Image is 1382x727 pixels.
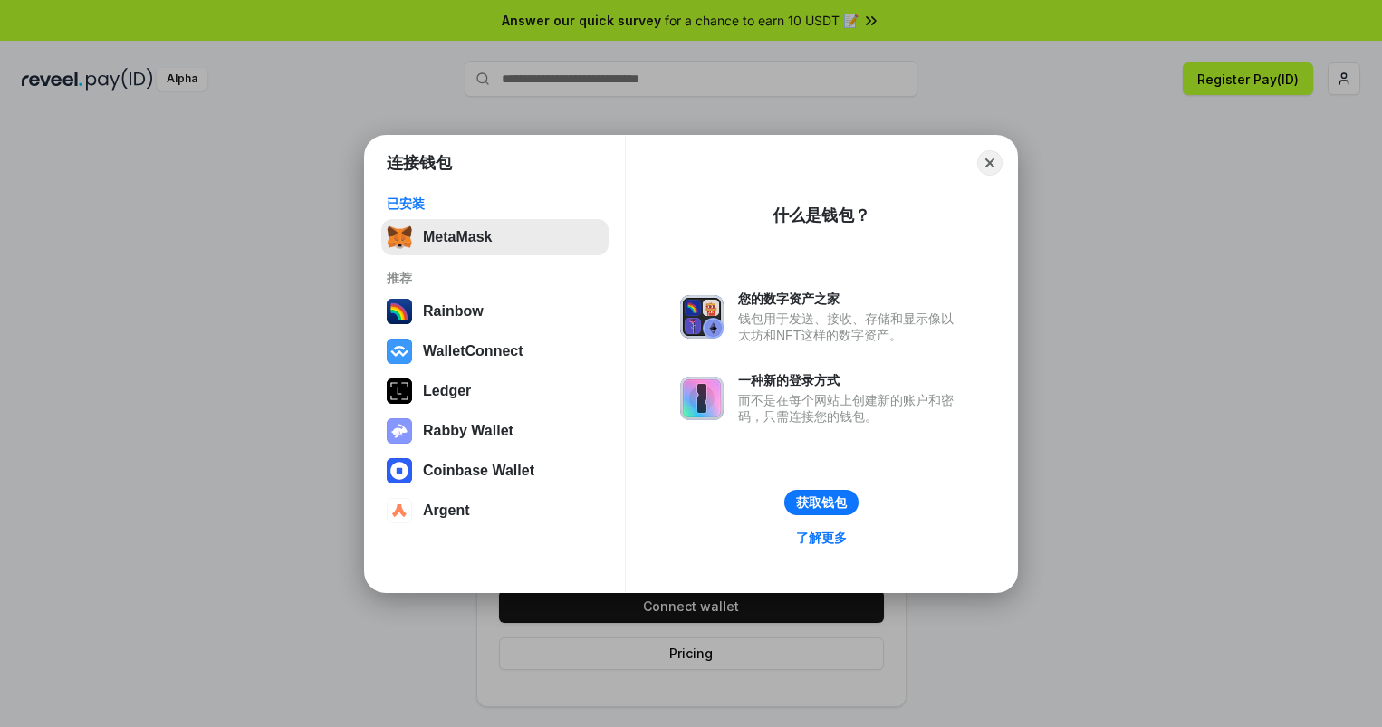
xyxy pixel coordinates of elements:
div: 已安装 [387,196,603,212]
img: svg+xml,%3Csvg%20width%3D%2228%22%20height%3D%2228%22%20viewBox%3D%220%200%2028%2028%22%20fill%3D... [387,458,412,483]
div: 您的数字资产之家 [738,291,963,307]
div: Rabby Wallet [423,423,513,439]
div: Argent [423,502,470,519]
div: 钱包用于发送、接收、存储和显示像以太坊和NFT这样的数字资产。 [738,311,963,343]
button: Rainbow [381,293,609,330]
div: WalletConnect [423,343,523,359]
button: MetaMask [381,219,609,255]
img: svg+xml,%3Csvg%20fill%3D%22none%22%20height%3D%2233%22%20viewBox%3D%220%200%2035%2033%22%20width%... [387,225,412,250]
img: svg+xml,%3Csvg%20xmlns%3D%22http%3A%2F%2Fwww.w3.org%2F2000%2Fsvg%22%20fill%3D%22none%22%20viewBox... [680,295,724,339]
div: 一种新的登录方式 [738,372,963,388]
h1: 连接钱包 [387,152,452,174]
img: svg+xml,%3Csvg%20width%3D%2228%22%20height%3D%2228%22%20viewBox%3D%220%200%2028%2028%22%20fill%3D... [387,498,412,523]
img: svg+xml,%3Csvg%20xmlns%3D%22http%3A%2F%2Fwww.w3.org%2F2000%2Fsvg%22%20width%3D%2228%22%20height%3... [387,378,412,404]
button: Ledger [381,373,609,409]
div: 获取钱包 [796,494,847,511]
img: svg+xml,%3Csvg%20width%3D%22120%22%20height%3D%22120%22%20viewBox%3D%220%200%20120%20120%22%20fil... [387,299,412,324]
a: 了解更多 [785,526,858,550]
button: Rabby Wallet [381,413,609,449]
button: WalletConnect [381,333,609,369]
img: svg+xml,%3Csvg%20xmlns%3D%22http%3A%2F%2Fwww.w3.org%2F2000%2Fsvg%22%20fill%3D%22none%22%20viewBox... [680,377,724,420]
button: Coinbase Wallet [381,453,609,489]
button: Close [977,150,1003,176]
div: 了解更多 [796,530,847,546]
div: 推荐 [387,270,603,286]
div: Coinbase Wallet [423,463,534,479]
div: Ledger [423,383,471,399]
div: 而不是在每个网站上创建新的账户和密码，只需连接您的钱包。 [738,392,963,425]
div: Rainbow [423,303,484,320]
button: Argent [381,493,609,529]
img: svg+xml,%3Csvg%20xmlns%3D%22http%3A%2F%2Fwww.w3.org%2F2000%2Fsvg%22%20fill%3D%22none%22%20viewBox... [387,418,412,444]
img: svg+xml,%3Csvg%20width%3D%2228%22%20height%3D%2228%22%20viewBox%3D%220%200%2028%2028%22%20fill%3D... [387,339,412,364]
button: 获取钱包 [784,490,859,515]
div: MetaMask [423,229,492,245]
div: 什么是钱包？ [773,205,870,226]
